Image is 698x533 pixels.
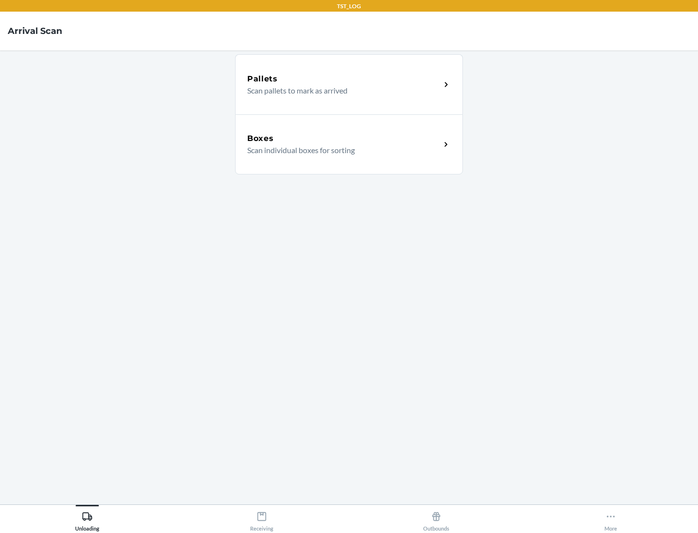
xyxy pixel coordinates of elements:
h4: Arrival Scan [8,25,62,37]
p: Scan pallets to mark as arrived [247,85,433,96]
button: More [523,505,698,532]
a: BoxesScan individual boxes for sorting [235,114,463,174]
div: Outbounds [423,507,449,532]
h5: Pallets [247,73,278,85]
button: Outbounds [349,505,523,532]
div: Unloading [75,507,99,532]
a: PalletsScan pallets to mark as arrived [235,54,463,114]
p: TST_LOG [337,2,361,11]
h5: Boxes [247,133,274,144]
p: Scan individual boxes for sorting [247,144,433,156]
div: More [604,507,617,532]
button: Receiving [174,505,349,532]
div: Receiving [250,507,273,532]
